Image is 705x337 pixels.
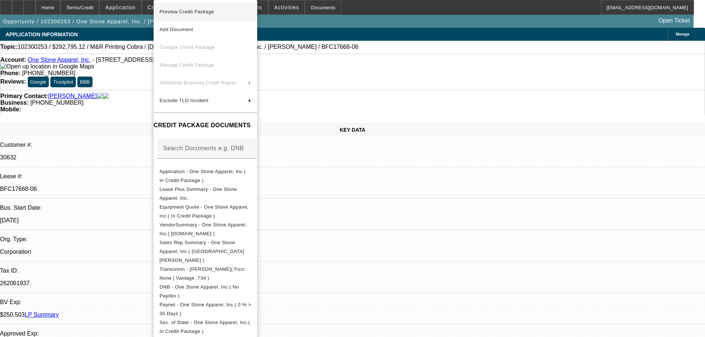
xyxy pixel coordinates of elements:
[160,204,249,219] span: Equipment Quote - One Stone Apparel, Inc.( In Credit Package )
[160,266,246,281] span: Transunion - [PERSON_NAME]( Fico: None | Vantage :734 )
[154,318,257,336] button: Sec. of State - One Stone Apparel, Inc.( In Credit Package )
[160,320,250,334] span: Sec. of State - One Stone Apparel, Inc.( In Credit Package )
[160,284,239,299] span: DNB - One Stone Apparel, Inc.( No Paydex )
[160,186,237,201] span: Lease Plus Summary - One Stone Apparel, Inc.
[160,240,244,263] span: Sales Rep Summary - One Stone Apparel, Inc.( [GEOGRAPHIC_DATA][PERSON_NAME] )
[154,283,257,300] button: DNB - One Stone Apparel, Inc.( No Paydex )
[154,300,257,318] button: Paynet - One Stone Apparel, Inc.( 0 % > 30 Days )
[160,98,208,103] span: Exclude TLO Incident
[154,185,257,203] button: Lease Plus Summary - One Stone Apparel, Inc.
[154,203,257,220] button: Equipment Quote - One Stone Apparel, Inc.( In Credit Package )
[160,222,247,236] span: VendorSummary - One Stone Apparel, Inc.( [DOMAIN_NAME] )
[154,167,257,185] button: Application - One Stone Apparel, Inc.( In Credit Package )
[160,9,214,14] span: Preview Credit Package
[154,265,257,283] button: Transunion - Bailey, Michael( Fico: None | Vantage :734 )
[160,302,251,316] span: Paynet - One Stone Apparel, Inc.( 0 % > 30 Days )
[154,220,257,238] button: VendorSummary - One Stone Apparel, Inc.( Equip-Used.com )
[154,121,257,130] h4: CREDIT PACKAGE DOCUMENTS
[160,27,193,32] span: Add Document
[160,169,246,183] span: Application - One Stone Apparel, Inc.( In Credit Package )
[163,145,244,151] mat-label: Search Documents e.g. DNB
[154,238,257,265] button: Sales Rep Summary - One Stone Apparel, Inc.( Mansfield, Jeff )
